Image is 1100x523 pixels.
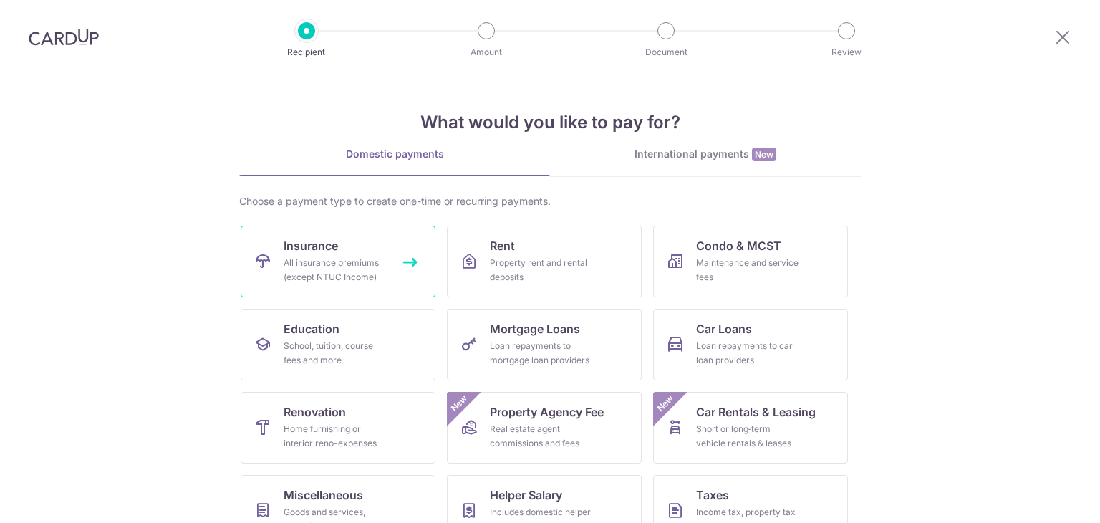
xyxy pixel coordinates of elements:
[254,45,360,59] p: Recipient
[284,339,387,368] div: School, tuition, course fees and more
[284,237,338,254] span: Insurance
[490,256,593,284] div: Property rent and rental deposits
[239,147,550,161] div: Domestic payments
[284,403,346,421] span: Renovation
[241,392,435,464] a: RenovationHome furnishing or interior reno-expenses
[447,392,642,464] a: Property Agency FeeReal estate agent commissions and feesNew
[239,110,861,135] h4: What would you like to pay for?
[696,339,799,368] div: Loan repayments to car loan providers
[490,486,562,504] span: Helper Salary
[490,237,515,254] span: Rent
[696,320,752,337] span: Car Loans
[241,309,435,380] a: EducationSchool, tuition, course fees and more
[490,339,593,368] div: Loan repayments to mortgage loan providers
[241,226,435,297] a: InsuranceAll insurance premiums (except NTUC Income)
[654,392,677,416] span: New
[696,403,816,421] span: Car Rentals & Leasing
[653,226,848,297] a: Condo & MCSTMaintenance and service fees
[29,29,99,46] img: CardUp
[696,256,799,284] div: Maintenance and service fees
[284,422,387,451] div: Home furnishing or interior reno-expenses
[696,237,781,254] span: Condo & MCST
[284,320,339,337] span: Education
[433,45,539,59] p: Amount
[447,309,642,380] a: Mortgage LoansLoan repayments to mortgage loan providers
[696,422,799,451] div: Short or long‑term vehicle rentals & leases
[490,422,593,451] div: Real estate agent commissions and fees
[653,392,848,464] a: Car Rentals & LeasingShort or long‑term vehicle rentals & leasesNew
[793,45,899,59] p: Review
[284,256,387,284] div: All insurance premiums (except NTUC Income)
[284,486,363,504] span: Miscellaneous
[613,45,719,59] p: Document
[490,403,604,421] span: Property Agency Fee
[490,320,580,337] span: Mortgage Loans
[239,194,861,208] div: Choose a payment type to create one-time or recurring payments.
[696,486,729,504] span: Taxes
[550,147,861,162] div: International payments
[752,148,776,161] span: New
[447,226,642,297] a: RentProperty rent and rental deposits
[448,392,471,416] span: New
[653,309,848,380] a: Car LoansLoan repayments to car loan providers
